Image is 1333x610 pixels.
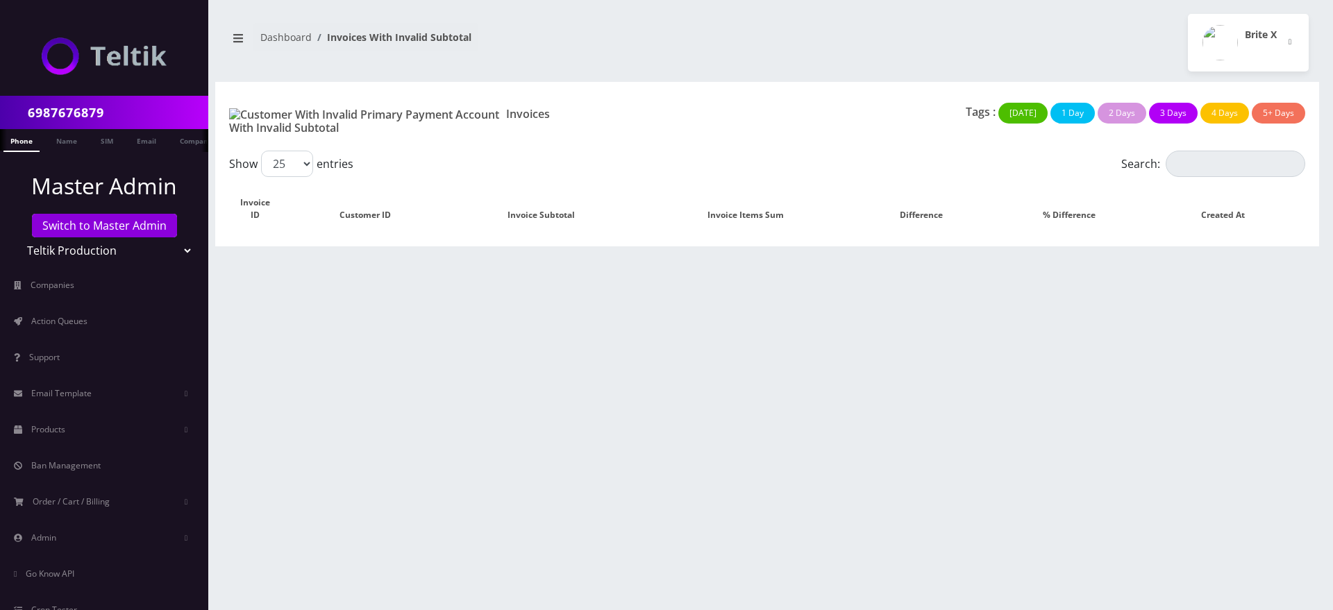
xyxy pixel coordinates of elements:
[49,129,84,151] a: Name
[229,151,353,177] label: Show entries
[998,103,1048,124] button: [DATE]
[33,495,110,507] span: Order / Cart / Billing
[31,459,101,471] span: Ban Management
[1149,103,1198,124] button: 3 Days
[445,183,637,235] th: Invoice Subtotal
[1150,183,1304,235] th: Created At
[854,183,989,235] th: Difference
[94,129,120,151] a: SIM
[173,129,219,151] a: Company
[312,30,471,44] li: Invoices With Invalid Subtotal
[230,183,286,235] th: Invoice ID
[130,129,163,151] a: Email
[1252,103,1305,124] button: 5+ Days
[1245,29,1277,41] h2: Brite X
[31,315,87,327] span: Action Queues
[229,108,574,135] h1: Invoices With Invalid Subtotal
[28,99,205,126] input: Search in Company
[1188,14,1309,71] button: Brite X
[42,37,167,75] img: Teltik Production
[1200,103,1249,124] button: 4 Days
[26,568,74,579] span: Go Know API
[1098,103,1146,124] button: 2 Days
[1166,151,1305,177] input: Search:
[639,183,853,235] th: Invoice Items Sum
[31,532,56,543] span: Admin
[1121,151,1305,177] label: Search:
[261,151,313,177] select: Showentries
[1050,103,1095,124] button: 1 Day
[29,351,60,363] span: Support
[31,387,92,399] span: Email Template
[229,108,499,121] img: Customer With Invalid Primary Payment Account
[32,214,177,237] a: Switch to Master Admin
[260,31,312,44] a: Dashboard
[990,183,1148,235] th: % Difference
[287,183,444,235] th: Customer ID
[31,423,65,435] span: Products
[226,23,757,62] nav: breadcrumb
[966,103,996,120] p: Tags :
[31,279,74,291] span: Companies
[3,129,40,152] a: Phone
